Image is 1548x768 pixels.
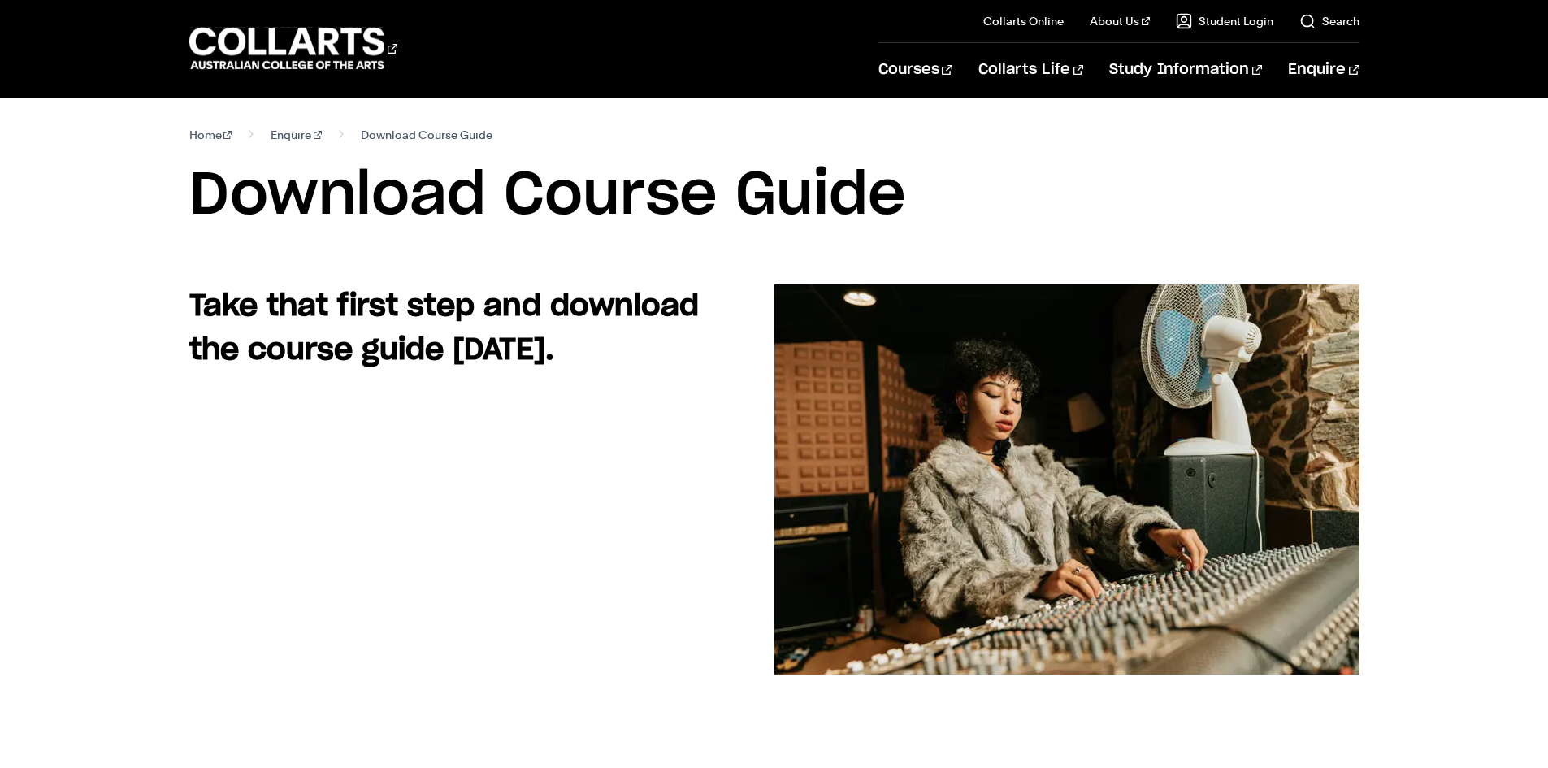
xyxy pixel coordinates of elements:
a: Enquire [1288,43,1359,97]
a: About Us [1090,13,1150,29]
a: Collarts Online [983,13,1064,29]
a: Enquire [271,124,322,146]
a: Collarts Life [978,43,1083,97]
a: Courses [878,43,952,97]
a: Student Login [1176,13,1273,29]
a: Study Information [1109,43,1262,97]
div: Go to homepage [189,25,397,72]
a: Home [189,124,232,146]
strong: Take that first step and download the course guide [DATE]. [189,292,699,365]
a: Search [1299,13,1359,29]
h1: Download Course Guide [189,159,1359,232]
span: Download Course Guide [361,124,492,146]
